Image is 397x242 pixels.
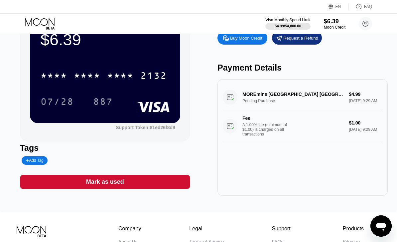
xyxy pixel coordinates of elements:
div: $1.00 [349,120,382,125]
div: Visa Monthly Spend Limit$4.99/$4,000.00 [265,18,310,30]
div: Request a Refund [283,35,318,41]
div: Company [118,226,141,232]
div: $6.39Moon Credit [324,18,345,30]
iframe: Button to launch messaging window [370,215,392,237]
div: 07/28 [36,93,79,110]
div: Add Tag [26,158,44,163]
div: Products [343,226,364,232]
div: 887 [88,93,118,110]
div: FAQ [349,3,372,10]
div: 2132 [140,71,167,82]
div: Support [272,226,295,232]
div: Fee [242,116,289,121]
div: Support Token:81ed26f8d9 [116,125,175,130]
div: [DATE] 9:29 AM [349,127,382,132]
div: EN [335,4,341,9]
div: Tags [20,143,190,153]
div: Request a Refund [272,31,322,45]
div: Mark as used [86,178,124,186]
div: Visa Monthly Spend Limit [265,18,310,22]
div: $6.39 [41,30,170,49]
div: FAQ [364,4,372,9]
div: $6.39 [324,18,345,25]
div: FeeA 1.00% fee (minimum of $1.00) is charged on all transactions$1.00[DATE] 9:29 AM [223,110,382,142]
div: $4.99 / $4,000.00 [275,24,301,28]
div: Moon Credit [324,25,345,30]
div: Legal [189,226,224,232]
div: Buy Moon Credit [217,31,267,45]
div: Payment Details [217,63,388,73]
div: Buy Moon Credit [230,35,262,41]
div: 887 [93,97,113,108]
div: A 1.00% fee (minimum of $1.00) is charged on all transactions [242,122,292,136]
div: Mark as used [20,175,190,189]
div: 07/28 [41,97,74,108]
div: Add Tag [22,156,48,165]
div: Support Token: 81ed26f8d9 [116,125,175,130]
div: EN [329,3,349,10]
